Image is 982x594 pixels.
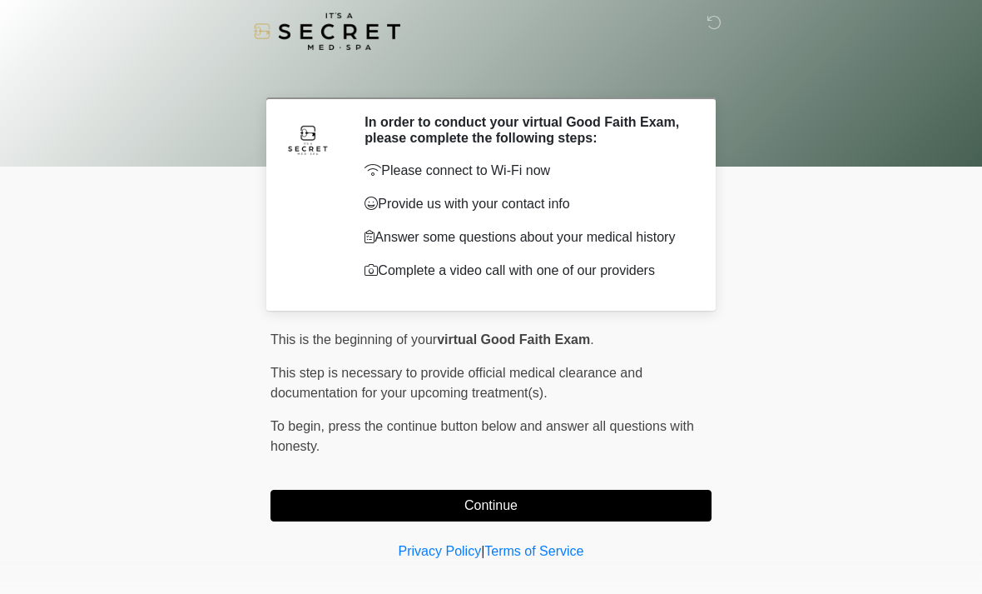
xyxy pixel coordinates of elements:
a: Privacy Policy [399,544,482,558]
p: Complete a video call with one of our providers [365,261,687,281]
a: Terms of Service [484,544,583,558]
span: press the continue button below and answer all questions with honesty. [270,419,694,453]
img: Agent Avatar [283,114,333,164]
button: Continue [270,490,712,522]
span: This step is necessary to provide official medical clearance and documentation for your upcoming ... [270,366,642,400]
span: . [590,332,593,347]
span: To begin, [270,419,328,433]
span: This is the beginning of your [270,332,437,347]
p: Answer some questions about your medical history [365,227,687,247]
a: | [481,544,484,558]
img: It's A Secret Med Spa Logo [254,12,400,50]
p: Please connect to Wi-Fi now [365,161,687,181]
p: Provide us with your contact info [365,194,687,214]
h1: ‎ ‎ [258,60,724,91]
strong: virtual Good Faith Exam [437,332,590,347]
h2: In order to conduct your virtual Good Faith Exam, please complete the following steps: [365,114,687,146]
